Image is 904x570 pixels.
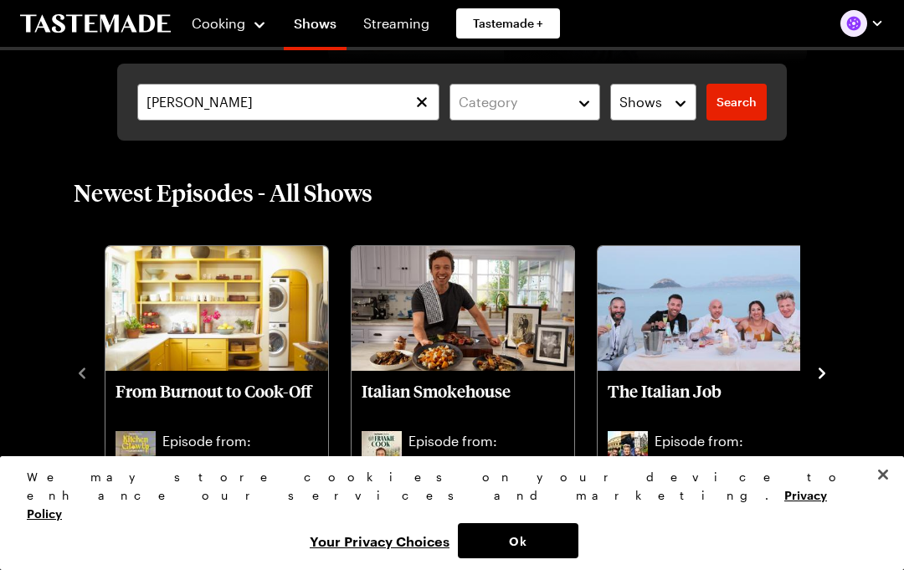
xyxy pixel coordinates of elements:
[105,246,328,502] div: From Burnout to Cook-Off
[596,241,842,504] div: 3 / 10
[104,241,350,504] div: 1 / 10
[598,246,820,502] div: The Italian Job
[840,10,884,37] button: Profile picture
[840,10,867,37] img: Profile picture
[619,92,662,112] span: Shows
[456,8,560,39] a: Tastemade +
[74,362,90,383] button: navigate to previous item
[610,84,696,121] button: Shows
[473,15,543,32] span: Tastemade +
[608,381,810,428] a: The Italian Job
[362,381,564,428] a: Italian Smokehouse
[284,3,347,50] a: Shows
[105,246,328,372] img: From Burnout to Cook-Off
[865,456,901,493] button: Close
[459,92,566,112] div: Category
[408,451,564,491] a: Let [PERSON_NAME]
[362,381,564,421] p: Italian Smokehouse
[192,15,245,31] span: Cooking
[74,177,372,208] h2: Newest Episodes - All Shows
[413,93,431,111] button: Clear search
[706,84,767,121] a: filters
[27,468,863,523] div: We may store cookies on your device to enhance our services and marketing.
[814,362,830,383] button: navigate to next item
[350,241,596,504] div: 2 / 10
[352,246,574,372] img: Italian Smokehouse
[137,84,439,121] input: Search
[352,246,574,502] div: Italian Smokehouse
[116,381,318,428] a: From Burnout to Cook-Off
[655,451,810,491] a: [PERSON_NAME] Road Trip
[408,431,564,451] p: Episode from:
[458,523,578,558] button: Ok
[655,431,810,451] p: Episode from:
[449,84,600,121] button: Category
[191,3,267,44] button: Cooking
[301,523,458,558] button: Your Privacy Choices
[608,381,810,421] p: The Italian Job
[27,468,863,558] div: Privacy
[20,14,171,33] a: To Tastemade Home Page
[598,246,820,372] img: The Italian Job
[116,381,318,421] p: From Burnout to Cook-Off
[717,94,757,110] span: Search
[162,431,318,451] p: Episode from:
[162,451,318,491] a: Kitchen Glow Up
